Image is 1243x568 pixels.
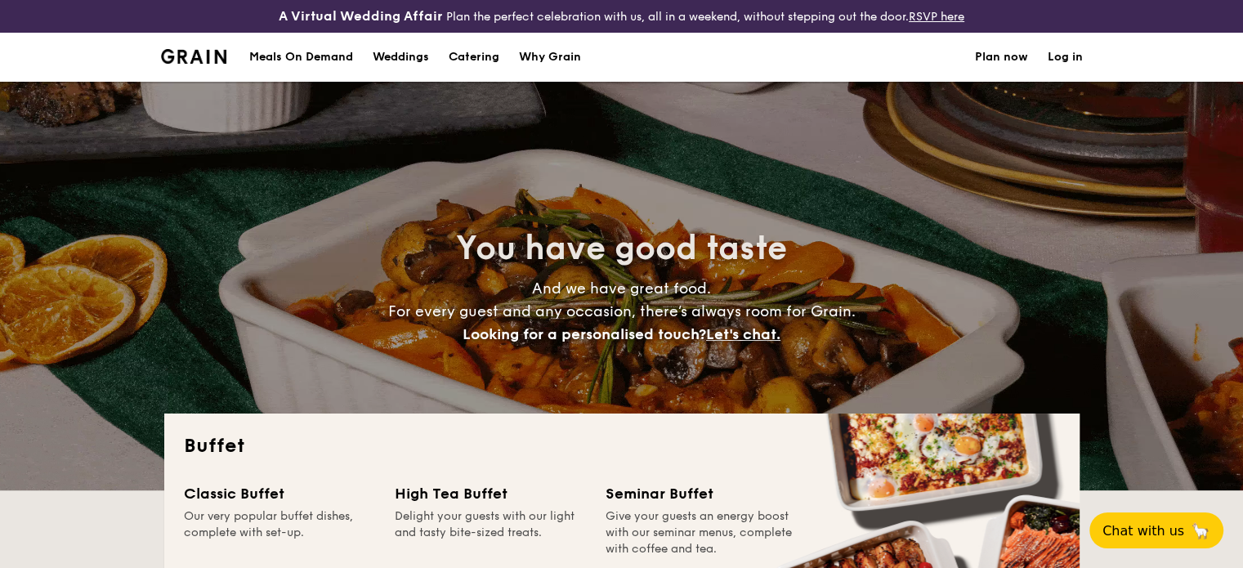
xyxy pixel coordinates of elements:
div: Delight your guests with our light and tasty bite-sized treats. [395,508,586,557]
button: Chat with us🦙 [1089,512,1223,548]
span: You have good taste [456,229,787,268]
div: Why Grain [519,33,581,82]
span: Let's chat. [706,325,780,343]
span: 🦙 [1191,521,1210,540]
a: Log in [1048,33,1083,82]
div: Seminar Buffet [606,482,797,505]
a: Catering [439,33,509,82]
h4: A Virtual Wedding Affair [279,7,443,26]
div: Give your guests an energy boost with our seminar menus, complete with coffee and tea. [606,508,797,557]
a: Plan now [975,33,1028,82]
div: High Tea Buffet [395,482,586,505]
span: Looking for a personalised touch? [463,325,706,343]
div: Meals On Demand [249,33,353,82]
span: And we have great food. For every guest and any occasion, there’s always room for Grain. [388,280,856,343]
img: Grain [161,49,227,64]
div: Plan the perfect celebration with us, all in a weekend, without stepping out the door. [208,7,1036,26]
a: Weddings [363,33,439,82]
div: Our very popular buffet dishes, complete with set-up. [184,508,375,557]
span: Chat with us [1102,523,1184,539]
div: Classic Buffet [184,482,375,505]
div: Weddings [373,33,429,82]
a: Meals On Demand [239,33,363,82]
a: Why Grain [509,33,591,82]
a: RSVP here [909,10,964,24]
h1: Catering [449,33,499,82]
a: Logotype [161,49,227,64]
h2: Buffet [184,433,1060,459]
